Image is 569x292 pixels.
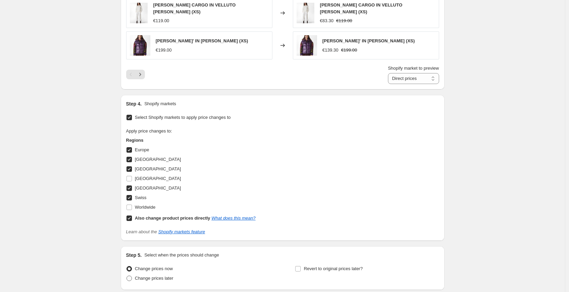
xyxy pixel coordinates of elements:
[388,66,439,71] span: Shopify market to preview
[323,47,339,54] div: €139.30
[135,147,149,152] span: Europe
[135,115,231,120] span: Select Shopify markets to apply price changes to
[135,176,181,181] span: [GEOGRAPHIC_DATA]
[126,137,256,144] h3: Regions
[135,157,181,162] span: [GEOGRAPHIC_DATA]
[320,2,402,14] span: [PERSON_NAME] CARGO IN VELLUTO [PERSON_NAME] (XS)
[336,17,352,24] strike: €119.00
[144,100,176,107] p: Shopify markets
[130,35,150,56] img: D93580-87430_01_80x.jpg
[126,252,142,259] h2: Step 5.
[135,266,173,271] span: Change prices now
[126,100,142,107] h2: Step 4.
[156,47,172,54] div: €199.00
[156,38,248,43] span: [PERSON_NAME]' IN [PERSON_NAME] (XS)
[211,215,255,221] a: What does this mean?
[135,276,174,281] span: Change prices later
[144,252,219,259] p: Select when the prices should change
[304,266,363,271] span: Revert to original prices later?
[126,70,145,79] nav: Pagination
[126,128,172,134] span: Apply price changes to:
[158,229,205,234] a: Shopify markets feature
[320,17,333,24] div: €83.30
[135,205,155,210] span: Worldwide
[341,47,357,54] strike: €199.00
[323,38,415,43] span: [PERSON_NAME]' IN [PERSON_NAME] (XS)
[153,17,169,24] div: €119.00
[135,215,210,221] b: Also change product prices directly
[297,35,317,56] img: D93580-87430_01_80x.jpg
[130,3,148,23] img: D93479-18001_01_80x.jpg
[153,2,236,14] span: [PERSON_NAME] CARGO IN VELLUTO [PERSON_NAME] (XS)
[135,195,147,200] span: Swiss
[135,166,181,171] span: [GEOGRAPHIC_DATA]
[297,3,315,23] img: D93479-18001_01_80x.jpg
[135,185,181,191] span: [GEOGRAPHIC_DATA]
[126,229,205,234] i: Learn about the
[135,70,145,79] button: Next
